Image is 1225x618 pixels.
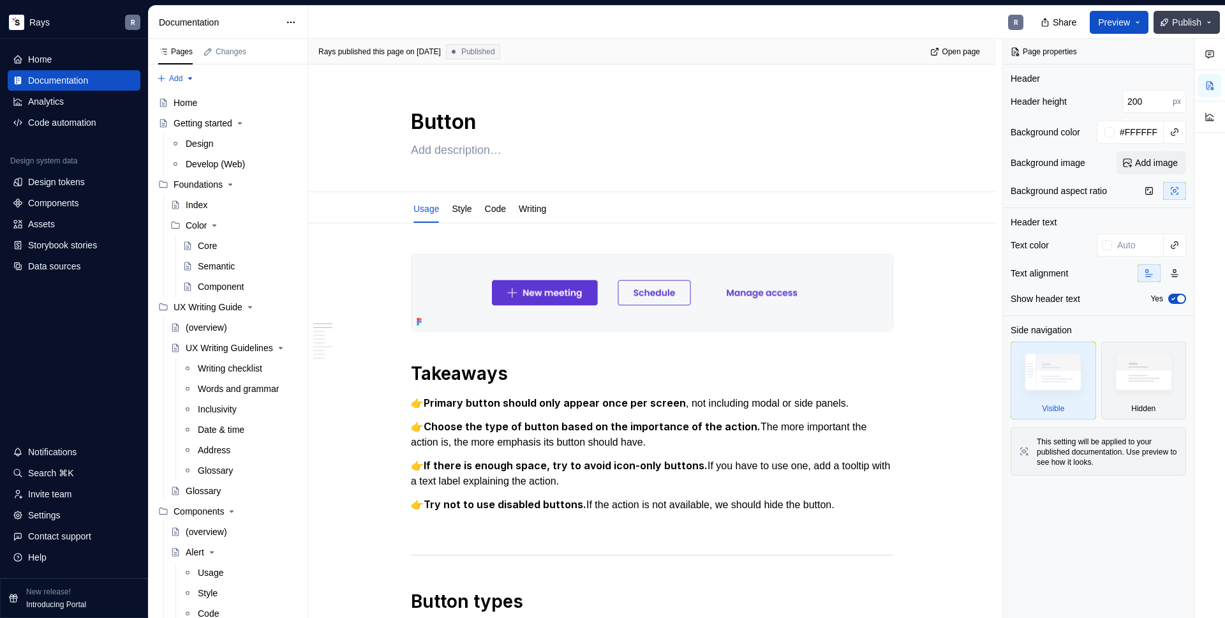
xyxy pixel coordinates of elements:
a: Alert [165,542,302,562]
a: Open page [926,43,986,61]
a: Index [165,195,302,215]
div: (overview) [186,525,227,538]
div: Color [186,219,207,232]
div: Design [186,137,214,150]
p: New release! [26,587,71,597]
div: Analytics [28,95,64,108]
a: Glossary [177,460,302,481]
label: Yes [1150,294,1163,304]
div: Semantic [198,260,235,273]
div: Home [174,96,197,109]
div: Notifications [28,446,77,458]
a: (overview) [165,522,302,542]
div: Style [447,195,477,222]
a: UX Writing Guidelines [165,338,302,358]
div: Components [153,501,302,522]
div: UX Writing Guide [174,301,242,313]
button: Add image [1117,151,1186,174]
div: Visible [1042,403,1064,414]
div: Hidden [1131,403,1155,414]
div: Color [165,215,302,236]
h1: Button types [411,590,893,613]
img: 6d3517f2-c9be-42ef-a17d-43333b4a1852.png [9,15,24,30]
a: Develop (Web) [165,154,302,174]
span: Publish [1172,16,1201,29]
div: Style [198,587,218,599]
a: Data sources [8,256,140,276]
div: Text color [1011,239,1049,252]
a: Documentation [8,70,140,91]
span: Preview [1098,16,1130,29]
span: Rays [318,47,336,57]
button: Search ⌘K [8,463,140,483]
span: Share [1053,16,1076,29]
a: Writing checklist [177,358,302,379]
div: Design system data [10,156,77,166]
button: Contact support [8,526,140,546]
a: Usage [177,562,302,583]
div: Develop (Web) [186,158,245,170]
a: Date & time [177,419,302,440]
div: Words and grammar [198,382,279,395]
input: Auto [1112,234,1164,257]
a: Writing [519,204,546,214]
a: Code [485,204,506,214]
p: Introducing Portal [26,599,86,610]
strong: Choose the type of button based on the importance of the action. [424,420,761,433]
a: Semantic [177,256,302,276]
div: Foundations [153,174,302,195]
div: Date & time [198,423,244,436]
a: Invite team [8,484,140,504]
div: Invite team [28,488,71,501]
span: Add [169,73,182,84]
div: Index [186,199,207,211]
div: Alert [186,546,204,559]
div: Background image [1011,156,1085,169]
div: R [131,17,135,27]
p: 👉 , not including modal or side panels. [411,395,893,411]
a: Design tokens [8,172,140,192]
div: Header [1011,72,1040,85]
div: Getting started [174,117,232,130]
a: Code automation [8,112,140,133]
div: Usage [408,195,444,222]
a: Address [177,440,302,460]
a: Glossary [165,481,302,501]
a: Assets [8,214,140,234]
div: Show header text [1011,292,1080,305]
a: Getting started [153,113,302,133]
div: Text alignment [1011,267,1068,280]
div: Home [28,53,52,66]
div: Search ⌘K [28,467,74,479]
a: Words and grammar [177,379,302,399]
div: Header height [1011,95,1067,108]
div: Design tokens [28,176,85,188]
a: Usage [413,204,439,214]
div: published this page on [DATE] [338,47,441,57]
a: Home [8,49,140,70]
div: Documentation [28,74,88,87]
p: 👉 The more important the action is, the more emphasis its button should have. [411,419,893,450]
h1: Takeaways [411,362,893,385]
a: Component [177,276,302,297]
p: 👉 If the action is not available, we should hide the button. [411,497,893,513]
div: Rays [29,16,50,29]
div: Code [480,195,511,222]
a: Design [165,133,302,154]
textarea: Button [408,107,891,137]
a: Style [177,583,302,603]
div: Components [174,505,224,518]
button: Notifications [8,442,140,462]
a: Analytics [8,91,140,112]
div: Help [28,551,47,564]
div: Component [198,280,244,293]
a: Settings [8,505,140,525]
div: Writing checklist [198,362,262,375]
div: Code automation [28,116,96,129]
strong: If there is enough space, try to avoid icon-only buttons. [424,459,708,472]
a: Inclusivity [177,399,302,419]
button: Help [8,547,140,568]
div: Core [198,239,217,252]
div: UX Writing Guide [153,297,302,317]
div: Settings [28,509,61,522]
